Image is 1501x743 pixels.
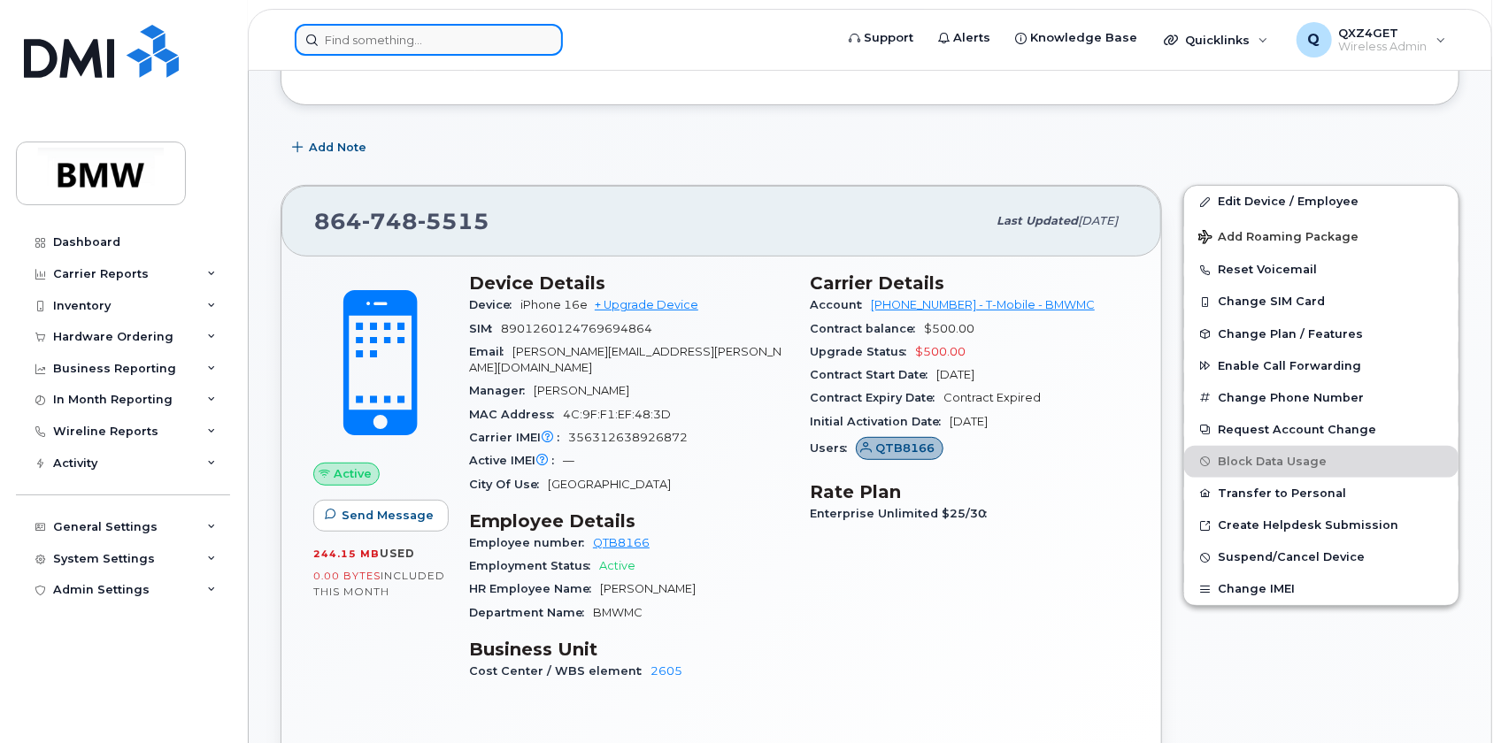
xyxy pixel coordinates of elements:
span: Alerts [953,29,990,47]
span: Email [469,345,512,358]
a: QTB8166 [593,536,650,549]
button: Send Message [313,500,449,532]
span: Support [864,29,913,47]
a: 2605 [650,664,682,678]
span: 5515 [418,208,489,234]
span: MAC Address [469,408,563,421]
span: Employee number [469,536,593,549]
span: Contract Start Date [810,368,936,381]
span: $500.00 [915,345,966,358]
span: Last updated [997,214,1078,227]
span: HR Employee Name [469,582,600,595]
span: Change Plan / Features [1218,327,1363,341]
h3: Device Details [469,272,789,294]
span: Users [810,441,856,455]
span: [DATE] [950,415,988,428]
span: [DATE] [1078,214,1118,227]
span: Carrier IMEI [469,431,568,444]
span: Q [1308,29,1320,50]
button: Request Account Change [1184,414,1459,446]
span: 748 [362,208,418,234]
span: [GEOGRAPHIC_DATA] [548,478,671,491]
button: Change SIM Card [1184,286,1459,318]
span: City Of Use [469,478,548,491]
span: Quicklinks [1185,33,1250,47]
button: Transfer to Personal [1184,478,1459,509]
span: $500.00 [924,322,974,335]
span: Active [334,465,372,482]
span: Enterprise Unlimited $25/30 [810,507,996,520]
input: Find something... [295,24,563,56]
a: Edit Device / Employee [1184,186,1459,218]
span: Knowledge Base [1030,29,1137,47]
span: Device [469,298,520,311]
iframe: Messenger Launcher [1424,666,1488,730]
h3: Business Unit [469,639,789,660]
span: Upgrade Status [810,345,915,358]
span: [PERSON_NAME] [600,582,696,595]
h3: Rate Plan [810,481,1129,502]
span: — [563,454,574,467]
span: Account [810,298,871,311]
h3: Carrier Details [810,272,1129,294]
button: Add Roaming Package [1184,218,1459,254]
a: Knowledge Base [1003,20,1150,56]
span: [DATE] [936,368,974,381]
a: Create Helpdesk Submission [1184,509,1459,541]
span: 356312638926872 [568,431,688,444]
span: Contract Expired [943,391,1041,404]
h3: Employee Details [469,510,789,532]
span: Contract Expiry Date [810,391,943,404]
span: Contract balance [810,322,924,335]
span: SIM [469,322,501,335]
span: QXZ4GET [1339,26,1428,40]
span: Cost Center / WBS element [469,664,650,678]
div: Quicklinks [1151,22,1281,57]
span: BMWMC [593,606,643,619]
button: Enable Call Forwarding [1184,350,1459,382]
a: QTB8166 [856,441,943,455]
span: Initial Activation Date [810,415,950,428]
button: Suspend/Cancel Device [1184,541,1459,573]
span: QTB8166 [876,440,935,456]
div: QXZ4GET [1284,22,1459,57]
button: Change IMEI [1184,573,1459,605]
span: Active [599,559,635,572]
span: Add Note [309,139,366,156]
span: Employment Status [469,559,599,572]
span: 0.00 Bytes [313,570,381,582]
span: Wireless Admin [1339,40,1428,54]
span: [PERSON_NAME][EMAIL_ADDRESS][PERSON_NAME][DOMAIN_NAME] [469,345,781,374]
span: iPhone 16e [520,298,588,311]
button: Add Note [281,132,381,164]
button: Block Data Usage [1184,446,1459,478]
span: 8901260124769694864 [501,322,652,335]
span: Suspend/Cancel Device [1218,551,1365,564]
button: Change Plan / Features [1184,318,1459,350]
span: Send Message [342,507,434,524]
button: Change Phone Number [1184,382,1459,414]
span: used [380,547,415,560]
span: Add Roaming Package [1198,230,1359,247]
span: Department Name [469,606,593,619]
a: [PHONE_NUMBER] - T-Mobile - BMWMC [871,298,1095,311]
a: + Upgrade Device [595,298,698,311]
button: Reset Voicemail [1184,254,1459,286]
span: 864 [314,208,489,234]
span: Manager [469,384,534,397]
span: 4C:9F:F1:EF:48:3D [563,408,671,421]
span: 244.15 MB [313,548,380,560]
span: Enable Call Forwarding [1218,359,1361,372]
span: [PERSON_NAME] [534,384,629,397]
span: Active IMEI [469,454,563,467]
a: Support [836,20,926,56]
a: Alerts [926,20,1003,56]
